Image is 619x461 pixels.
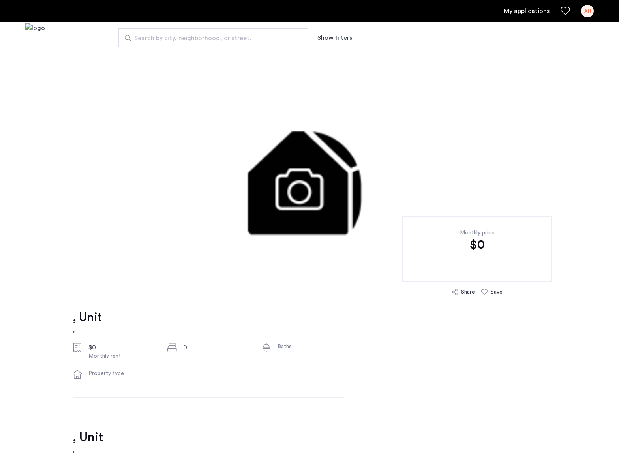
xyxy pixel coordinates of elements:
[73,445,546,455] h3: ,
[561,6,570,16] a: Favorites
[415,237,539,253] div: $0
[73,429,546,445] h2: , Unit
[317,33,352,43] button: Show or hide filters
[134,34,286,43] span: Search by city, neighborhood, or street.
[118,28,308,47] input: Apartment Search
[73,309,101,335] a: , Unit,
[415,229,539,237] div: Monthly price
[111,54,508,290] img: 3.gif
[25,23,45,53] a: Cazamio logo
[461,288,475,296] div: Share
[88,352,155,360] div: Monthly rent
[25,23,45,53] img: logo
[88,343,155,352] div: $0
[278,343,344,350] div: Baths
[581,5,594,17] div: AH
[88,369,155,377] div: Property type
[183,343,249,352] div: 0
[73,309,101,325] h1: , Unit
[504,6,550,16] a: My application
[491,288,503,296] div: Save
[73,325,101,335] h2: ,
